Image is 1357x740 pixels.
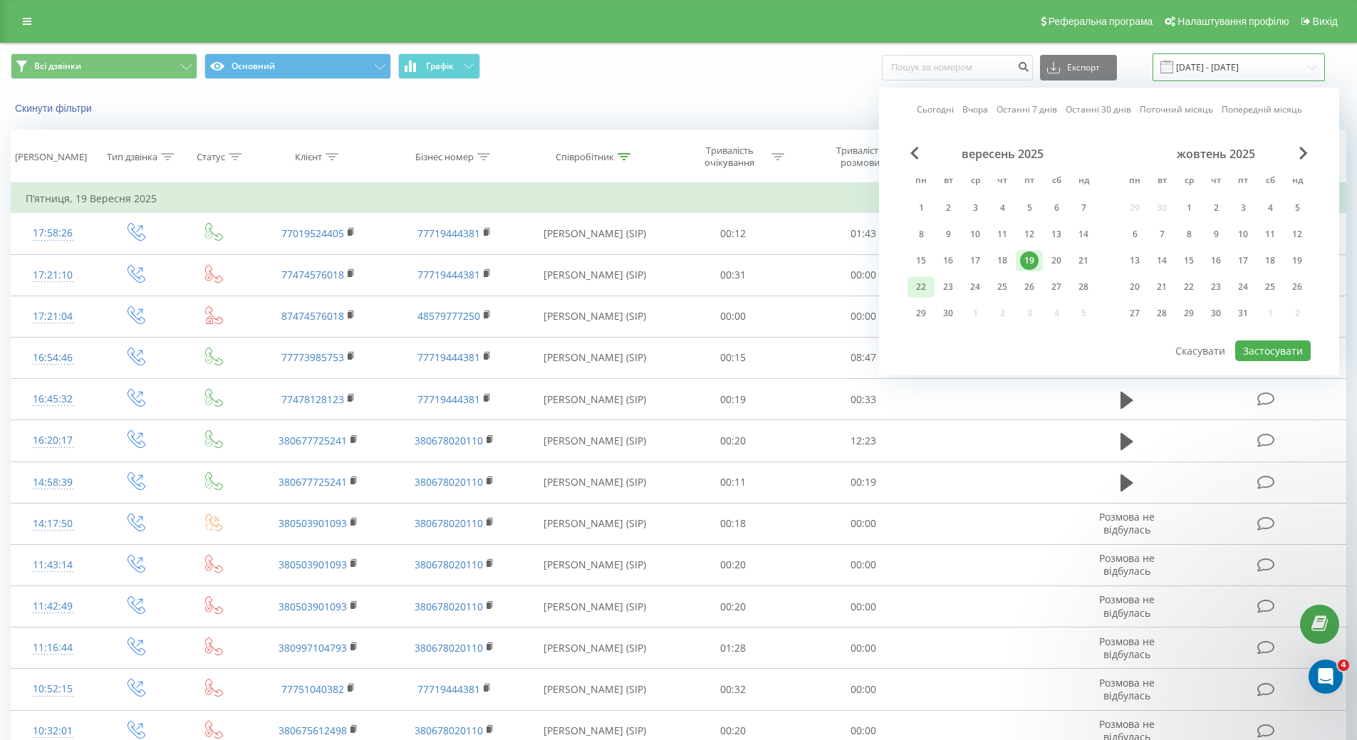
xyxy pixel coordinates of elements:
[295,151,322,163] div: Клієнт
[997,103,1057,116] a: Останні 7 днів
[1175,197,1202,219] div: ср 1 жовт 2025 р.
[992,171,1013,192] abbr: четвер
[668,503,799,544] td: 00:18
[1074,251,1093,270] div: 21
[882,55,1033,80] input: Пошук за номером
[1074,225,1093,244] div: 14
[281,226,344,240] a: 77019524405
[1180,251,1198,270] div: 15
[668,213,799,254] td: 00:12
[1309,660,1343,694] iframe: Intercom live chat
[1016,224,1043,245] div: пт 12 вер 2025 р.
[1049,16,1153,27] span: Реферальна програма
[1175,276,1202,298] div: ср 22 жовт 2025 р.
[966,199,984,217] div: 3
[1016,250,1043,271] div: пт 19 вер 2025 р.
[522,254,668,296] td: [PERSON_NAME] (SIP)
[1177,16,1289,27] span: Налаштування профілю
[1040,55,1117,80] button: Експорт
[908,276,935,298] div: пн 22 вер 2025 р.
[799,544,929,585] td: 00:00
[939,251,957,270] div: 16
[26,510,80,538] div: 14:17:50
[1338,660,1349,671] span: 4
[692,145,768,169] div: Тривалість очікування
[962,103,988,116] a: Вчора
[197,151,225,163] div: Статус
[910,171,932,192] abbr: понеділок
[398,53,480,79] button: Графік
[1099,593,1155,619] span: Розмова не відбулась
[26,427,80,454] div: 16:20:17
[26,593,80,620] div: 11:42:49
[1234,199,1252,217] div: 3
[415,516,483,530] a: 380678020110
[1202,224,1229,245] div: чт 9 жовт 2025 р.
[1288,251,1306,270] div: 19
[962,250,989,271] div: ср 17 вер 2025 р.
[962,276,989,298] div: ср 24 вер 2025 р.
[1151,171,1173,192] abbr: вівторок
[1125,278,1144,296] div: 20
[279,600,347,613] a: 380503901093
[1070,250,1097,271] div: нд 21 вер 2025 р.
[1234,251,1252,270] div: 17
[1257,250,1284,271] div: сб 18 жовт 2025 р.
[26,344,80,372] div: 16:54:46
[966,278,984,296] div: 24
[1261,225,1279,244] div: 11
[993,278,1012,296] div: 25
[993,251,1012,270] div: 18
[26,385,80,413] div: 16:45:32
[522,379,668,420] td: [PERSON_NAME] (SIP)
[962,224,989,245] div: ср 10 вер 2025 р.
[1207,199,1225,217] div: 2
[1016,197,1043,219] div: пт 5 вер 2025 р.
[1070,197,1097,219] div: нд 7 вер 2025 р.
[935,303,962,324] div: вт 30 вер 2025 р.
[935,197,962,219] div: вт 2 вер 2025 р.
[989,197,1016,219] div: чт 4 вер 2025 р.
[1207,304,1225,323] div: 30
[1070,224,1097,245] div: нд 14 вер 2025 р.
[1043,197,1070,219] div: сб 6 вер 2025 р.
[799,296,929,337] td: 00:00
[415,434,483,447] a: 380678020110
[989,276,1016,298] div: чт 25 вер 2025 р.
[1073,171,1094,192] abbr: неділя
[1148,250,1175,271] div: вт 14 жовт 2025 р.
[1202,250,1229,271] div: чт 16 жовт 2025 р.
[522,503,668,544] td: [PERSON_NAME] (SIP)
[668,669,799,710] td: 00:32
[668,379,799,420] td: 00:19
[799,586,929,627] td: 00:00
[417,268,480,281] a: 77719444381
[1125,304,1144,323] div: 27
[26,261,80,289] div: 17:21:10
[1148,224,1175,245] div: вт 7 жовт 2025 р.
[15,151,87,163] div: [PERSON_NAME]
[415,641,483,655] a: 380678020110
[1121,224,1148,245] div: пн 6 жовт 2025 р.
[279,475,347,489] a: 380677725241
[1020,199,1039,217] div: 5
[1047,199,1066,217] div: 6
[1140,103,1213,116] a: Поточний місяць
[11,53,197,79] button: Всі дзвінки
[279,558,347,571] a: 380503901093
[1229,276,1257,298] div: пт 24 жовт 2025 р.
[822,145,898,169] div: Тривалість розмови
[281,309,344,323] a: 87474576018
[1261,251,1279,270] div: 18
[522,627,668,669] td: [PERSON_NAME] (SIP)
[908,197,935,219] div: пн 1 вер 2025 р.
[417,682,480,696] a: 77719444381
[799,420,929,462] td: 12:23
[417,226,480,240] a: 77719444381
[1019,171,1040,192] abbr: п’ятниця
[522,462,668,503] td: [PERSON_NAME] (SIP)
[939,278,957,296] div: 23
[912,199,930,217] div: 1
[1099,510,1155,536] span: Розмова не відбулась
[1020,278,1039,296] div: 26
